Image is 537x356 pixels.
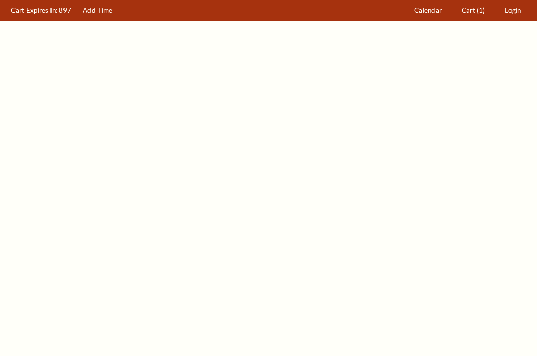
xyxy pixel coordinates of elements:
a: Add Time [78,1,118,21]
span: (1) [477,6,485,15]
a: Login [500,1,526,21]
a: Cart (1) [457,1,490,21]
span: Cart Expires In: [11,6,57,15]
span: Cart [462,6,475,15]
span: 897 [59,6,71,15]
span: Calendar [414,6,442,15]
span: Login [505,6,521,15]
a: Calendar [410,1,447,21]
